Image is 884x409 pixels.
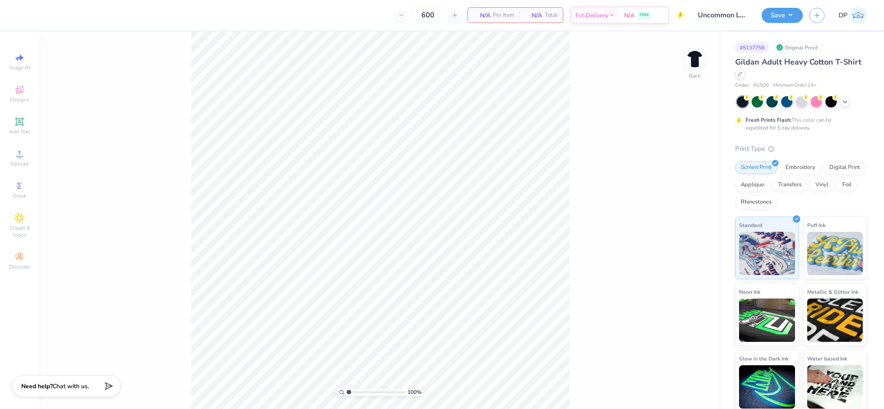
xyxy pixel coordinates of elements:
[10,64,30,71] span: Image AI
[837,179,857,192] div: Foil
[735,42,769,53] div: # 513775B
[807,221,825,230] span: Puff Ink
[735,179,770,192] div: Applique
[735,144,867,154] div: Print Type
[773,82,817,89] span: Minimum Order: 24 +
[9,128,30,135] span: Add Text
[575,11,608,20] span: Est. Delivery
[493,11,514,20] span: Per Item
[739,287,760,296] span: Neon Ink
[746,117,792,123] strong: Fresh Prints Flash:
[525,11,542,20] span: N/A
[686,50,703,68] img: Back
[824,161,866,174] div: Digital Print
[407,388,421,396] span: 100 %
[774,42,822,53] div: Original Proof
[691,6,755,24] input: Untitled Design
[689,72,700,80] div: Back
[838,10,848,20] span: DP
[807,365,863,409] img: Water based Ink
[772,179,807,192] div: Transfers
[735,57,861,67] span: Gildan Adult Heavy Cotton T-Shirt
[11,160,28,167] span: Upload
[735,161,777,174] div: Screen Print
[411,7,445,23] input: – –
[739,354,789,363] span: Glow in the Dark Ink
[640,12,649,18] span: FREE
[624,11,634,20] span: N/A
[735,82,749,89] span: Gildan
[735,196,777,209] div: Rhinestones
[473,11,490,20] span: N/A
[4,224,35,238] span: Clipart & logos
[739,221,762,230] span: Standard
[746,116,852,132] div: This color can be expedited for 5 day delivery.
[807,354,847,363] span: Water based Ink
[10,96,29,103] span: Designs
[780,161,821,174] div: Embroidery
[53,382,89,390] span: Chat with us.
[13,192,26,199] span: Greek
[739,299,795,342] img: Neon Ink
[850,7,867,24] img: Darlene Padilla
[807,287,858,296] span: Metallic & Glitter Ink
[545,11,558,20] span: Total
[807,232,863,275] img: Puff Ink
[739,232,795,275] img: Standard
[753,82,769,89] span: # G500
[9,263,30,270] span: Decorate
[762,8,803,23] button: Save
[21,382,53,390] strong: Need help?
[810,179,834,192] div: Vinyl
[838,7,867,24] a: DP
[807,299,863,342] img: Metallic & Glitter Ink
[739,365,795,409] img: Glow in the Dark Ink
